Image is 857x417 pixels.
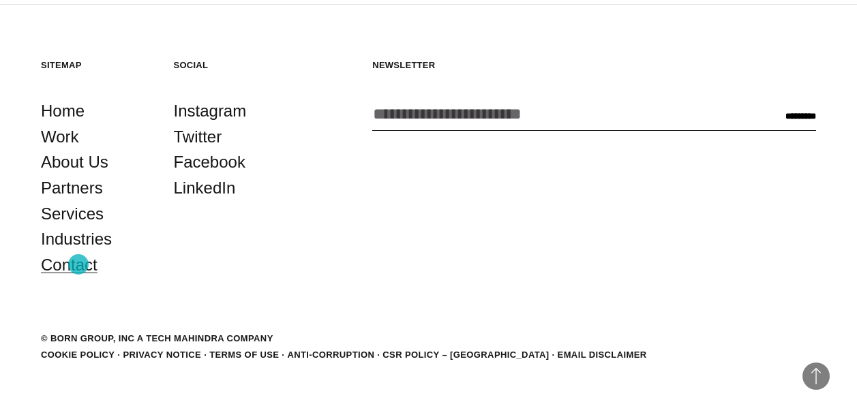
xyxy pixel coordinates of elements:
[174,98,247,124] a: Instagram
[41,226,112,252] a: Industries
[41,124,79,150] a: Work
[558,350,647,360] a: Email Disclaimer
[174,124,222,150] a: Twitter
[41,98,85,124] a: Home
[287,350,374,360] a: Anti-Corruption
[41,201,104,227] a: Services
[41,175,103,201] a: Partners
[382,350,549,360] a: CSR POLICY – [GEOGRAPHIC_DATA]
[41,350,115,360] a: Cookie Policy
[802,362,830,390] button: Back to Top
[41,252,97,278] a: Contact
[174,175,236,201] a: LinkedIn
[174,59,286,71] h5: Social
[41,149,108,175] a: About Us
[372,59,816,71] h5: Newsletter
[41,59,153,71] h5: Sitemap
[123,350,201,360] a: Privacy Notice
[209,350,279,360] a: Terms of Use
[41,332,273,345] div: © BORN GROUP, INC A Tech Mahindra Company
[174,149,245,175] a: Facebook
